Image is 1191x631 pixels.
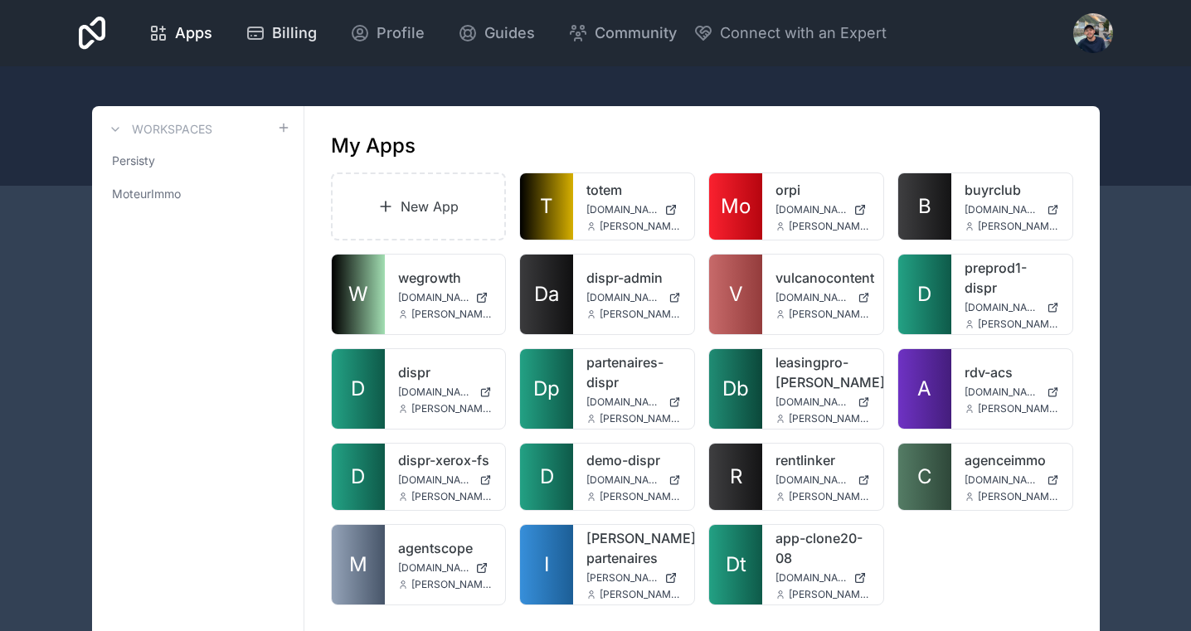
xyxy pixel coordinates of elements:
a: dispr [398,362,493,382]
span: [PERSON_NAME][EMAIL_ADDRESS][DOMAIN_NAME] [600,308,681,321]
a: Profile [337,15,438,51]
a: [DOMAIN_NAME] [586,291,681,304]
a: Dp [520,349,573,429]
h3: Workspaces [132,121,212,138]
span: [PERSON_NAME][EMAIL_ADDRESS][DOMAIN_NAME] [978,402,1059,415]
a: D [332,444,385,510]
a: A [898,349,951,429]
a: T [520,173,573,240]
a: [DOMAIN_NAME] [398,291,493,304]
a: M [332,525,385,604]
a: dispr-xerox-fs [398,450,493,470]
a: rentlinker [775,450,870,470]
a: dispr-admin [586,268,681,288]
a: Persisty [105,146,290,176]
span: C [917,464,932,490]
a: [DOMAIN_NAME] [965,203,1059,216]
a: B [898,173,951,240]
span: [DOMAIN_NAME] [775,291,851,304]
span: [PERSON_NAME][EMAIL_ADDRESS][DOMAIN_NAME] [789,308,870,321]
span: [PERSON_NAME][DOMAIN_NAME] [586,571,658,585]
a: agentscope [398,538,493,558]
a: [DOMAIN_NAME] [965,473,1059,487]
a: D [520,444,573,510]
a: [PERSON_NAME]-partenaires [586,528,681,568]
span: [DOMAIN_NAME] [398,561,469,575]
span: Db [722,376,749,402]
a: [DOMAIN_NAME] [398,561,493,575]
a: Apps [135,15,226,51]
span: [DOMAIN_NAME] [586,291,662,304]
span: Dp [533,376,560,402]
span: I [544,551,549,578]
span: D [540,464,554,490]
span: Guides [484,22,535,45]
span: [PERSON_NAME][EMAIL_ADDRESS][DOMAIN_NAME] [978,490,1059,503]
a: agenceimmo [965,450,1059,470]
a: [DOMAIN_NAME] [775,571,870,585]
a: New App [331,172,507,240]
a: leasingpro-[PERSON_NAME] [775,352,870,392]
a: Workspaces [105,119,212,139]
span: [DOMAIN_NAME] [398,473,474,487]
a: [DOMAIN_NAME] [775,396,870,409]
span: [DOMAIN_NAME] [586,203,658,216]
span: A [917,376,931,402]
a: [DOMAIN_NAME] [775,291,870,304]
span: [DOMAIN_NAME] [586,473,662,487]
span: [PERSON_NAME][EMAIL_ADDRESS][DOMAIN_NAME] [978,318,1059,331]
a: vulcanocontent [775,268,870,288]
span: B [918,193,931,220]
a: [DOMAIN_NAME] [775,473,870,487]
a: demo-dispr [586,450,681,470]
span: [PERSON_NAME][EMAIL_ADDRESS][DOMAIN_NAME] [411,308,493,321]
a: [DOMAIN_NAME] [398,473,493,487]
a: MoteurImmo [105,179,290,209]
a: orpi [775,180,870,200]
span: [DOMAIN_NAME] [965,473,1040,487]
a: buyrclub [965,180,1059,200]
a: D [332,349,385,429]
span: [DOMAIN_NAME] [775,571,847,585]
span: [PERSON_NAME][EMAIL_ADDRESS][DOMAIN_NAME] [411,490,493,503]
span: D [917,281,931,308]
span: [DOMAIN_NAME] [965,203,1040,216]
span: [DOMAIN_NAME] [775,473,851,487]
a: D [898,255,951,334]
span: Community [595,22,677,45]
span: V [729,281,743,308]
a: [DOMAIN_NAME] [965,301,1059,314]
a: totem [586,180,681,200]
span: Apps [175,22,212,45]
span: Mo [721,193,751,220]
span: Profile [377,22,425,45]
a: R [709,444,762,510]
a: C [898,444,951,510]
span: [PERSON_NAME][EMAIL_ADDRESS][DOMAIN_NAME] [789,490,870,503]
span: W [348,281,368,308]
a: Guides [445,15,548,51]
a: Da [520,255,573,334]
span: [DOMAIN_NAME] [398,291,469,304]
span: [DOMAIN_NAME] [775,396,851,409]
span: D [351,464,365,490]
a: [DOMAIN_NAME] [775,203,870,216]
a: [DOMAIN_NAME] [398,386,493,399]
span: [DOMAIN_NAME] [965,386,1040,399]
span: [DOMAIN_NAME] [398,386,474,399]
span: D [351,376,365,402]
span: R [730,464,742,490]
button: Connect with an Expert [693,22,887,45]
a: [DOMAIN_NAME] [586,396,681,409]
span: [PERSON_NAME][EMAIL_ADDRESS][DOMAIN_NAME] [411,578,493,591]
span: Da [534,281,559,308]
span: [PERSON_NAME][EMAIL_ADDRESS][DOMAIN_NAME] [978,220,1059,233]
a: Community [555,15,690,51]
a: app-clone20-08 [775,528,870,568]
span: T [540,193,553,220]
a: [DOMAIN_NAME] [586,473,681,487]
a: Dt [709,525,762,604]
a: I [520,525,573,604]
span: [PERSON_NAME][EMAIL_ADDRESS][DOMAIN_NAME] [789,220,870,233]
a: V [709,255,762,334]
